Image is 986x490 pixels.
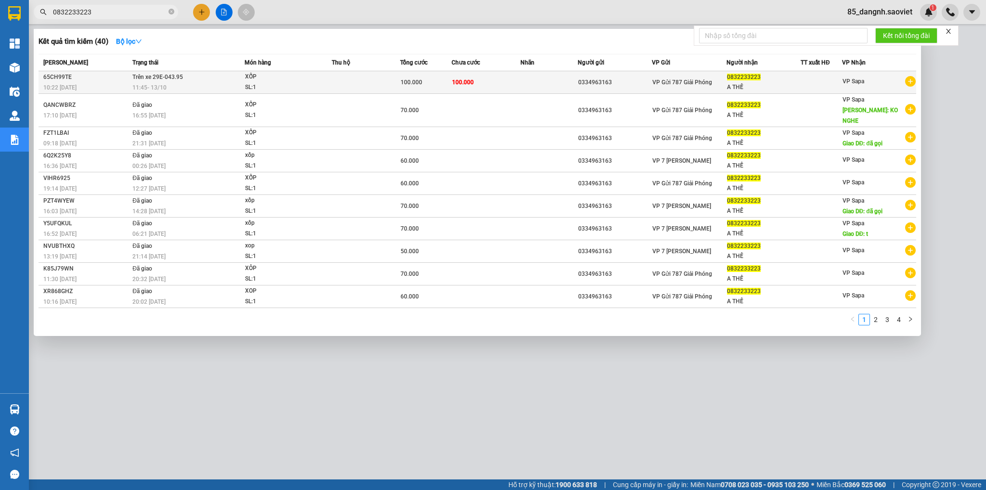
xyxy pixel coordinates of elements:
strong: Bộ lọc [116,38,142,45]
span: 0832233223 [727,102,761,108]
span: 100.000 [401,79,422,86]
div: XỐP [245,173,317,183]
span: 10:22 [DATE] [43,84,77,91]
span: [PERSON_NAME] [43,59,88,66]
span: 0832233223 [727,197,761,204]
span: 14:28 [DATE] [132,208,166,215]
button: left [847,314,858,325]
div: 0334963163 [578,133,652,143]
div: XOP [245,286,317,297]
span: VP Sapa [843,220,864,227]
div: FZT1LBAI [43,128,130,138]
span: down [135,38,142,45]
span: 70.000 [401,225,419,232]
span: 20:32 [DATE] [132,276,166,283]
span: 00:26 [DATE] [132,163,166,169]
span: 60.000 [401,157,419,164]
span: Trên xe 29E-043.95 [132,74,183,80]
div: A THẾ [727,161,801,171]
span: VP Gửi 787 Giải Phóng [652,271,712,277]
span: Đã giao [132,175,152,181]
span: Nhãn [520,59,534,66]
a: 4 [894,314,904,325]
div: SL: 1 [245,110,317,121]
div: SL: 1 [245,274,317,284]
span: TT xuất HĐ [801,59,830,66]
span: 70.000 [401,203,419,209]
span: VP Sapa [843,156,864,163]
span: plus-circle [905,222,916,233]
span: left [850,316,856,322]
div: Y5UFQKUL [43,219,130,229]
span: 0832233223 [727,74,761,80]
div: 0334963163 [578,201,652,211]
span: plus-circle [905,155,916,165]
span: 70.000 [401,107,419,114]
div: 0334963163 [578,77,652,88]
span: 16:36 [DATE] [43,163,77,169]
span: close [945,28,952,35]
div: A THẾ [727,229,801,239]
div: A THẾ [727,82,801,92]
div: K85J79WN [43,264,130,274]
span: 0832233223 [727,265,761,272]
span: 16:55 [DATE] [132,112,166,119]
button: Bộ lọcdown [108,34,150,49]
span: VP Gửi 787 Giải Phóng [652,79,712,86]
div: xốp [245,150,317,161]
img: solution-icon [10,135,20,145]
div: A THẾ [727,138,801,148]
div: A THẾ [727,251,801,261]
span: 0832233223 [727,129,761,136]
span: Đã giao [132,102,152,108]
span: Giao DĐ: t [843,231,869,237]
div: QANCWBRZ [43,100,130,110]
span: VP Sapa [843,96,864,103]
span: Đã giao [132,129,152,136]
span: 11:30 [DATE] [43,276,77,283]
span: plus-circle [905,200,916,210]
div: xốp [245,195,317,206]
span: 21:31 [DATE] [132,140,166,147]
span: right [908,316,913,322]
span: close-circle [169,8,174,17]
span: VP Sapa [843,78,864,85]
div: XỐP [245,72,317,82]
div: 0334963163 [578,292,652,302]
span: Kết nối tổng đài [883,30,930,41]
div: NVUBTHXQ [43,241,130,251]
li: 3 [882,314,893,325]
span: plus-circle [905,132,916,142]
span: message [10,470,19,479]
li: 1 [858,314,870,325]
span: 16:52 [DATE] [43,231,77,237]
div: A THẾ [727,274,801,284]
span: 21:14 [DATE] [132,253,166,260]
span: Tổng cước [400,59,428,66]
span: Món hàng [245,59,271,66]
span: notification [10,448,19,457]
span: 06:21 [DATE] [132,231,166,237]
img: warehouse-icon [10,87,20,97]
div: XÔP [245,263,317,274]
button: right [905,314,916,325]
span: 10:16 [DATE] [43,298,77,305]
div: SL: 1 [245,82,317,93]
span: plus-circle [905,104,916,115]
input: Nhập số tổng đài [699,28,868,43]
div: xop [245,241,317,251]
span: VP Sapa [843,292,864,299]
li: Previous Page [847,314,858,325]
span: 100.000 [452,79,474,86]
span: Trạng thái [132,59,158,66]
span: Đã giao [132,243,152,249]
span: 0832233223 [727,243,761,249]
div: 0334963163 [578,224,652,234]
span: 17:10 [DATE] [43,112,77,119]
span: close-circle [169,9,174,14]
div: 0334963163 [578,179,652,189]
span: 0832233223 [727,220,761,227]
span: 20:02 [DATE] [132,298,166,305]
span: VP Gửi 787 Giải Phóng [652,135,712,142]
span: 16:03 [DATE] [43,208,77,215]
